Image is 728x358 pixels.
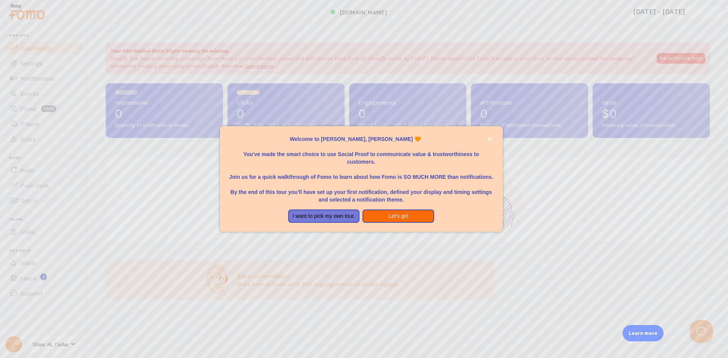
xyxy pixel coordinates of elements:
[220,126,503,232] div: Welcome to Fomo, sara channaoui 🧡You&amp;#39;ve made the smart choice to use Social Proof to comm...
[229,181,494,203] p: By the end of this tour you'll have set up your first notification, defined your display and timi...
[362,209,434,223] button: Let's go!
[486,135,494,143] button: close,
[288,209,360,223] button: I want to pick my own tour.
[229,166,494,181] p: Join us for a quick walkthrough of Fomo to learn about how Fomo is SO MUCH MORE than notifications.
[229,143,494,166] p: You've made the smart choice to use Social Proof to communicate value & trustworthiness to custom...
[623,325,664,341] div: Learn more
[229,135,494,143] p: Welcome to [PERSON_NAME], [PERSON_NAME] 🧡
[629,330,657,337] p: Learn more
